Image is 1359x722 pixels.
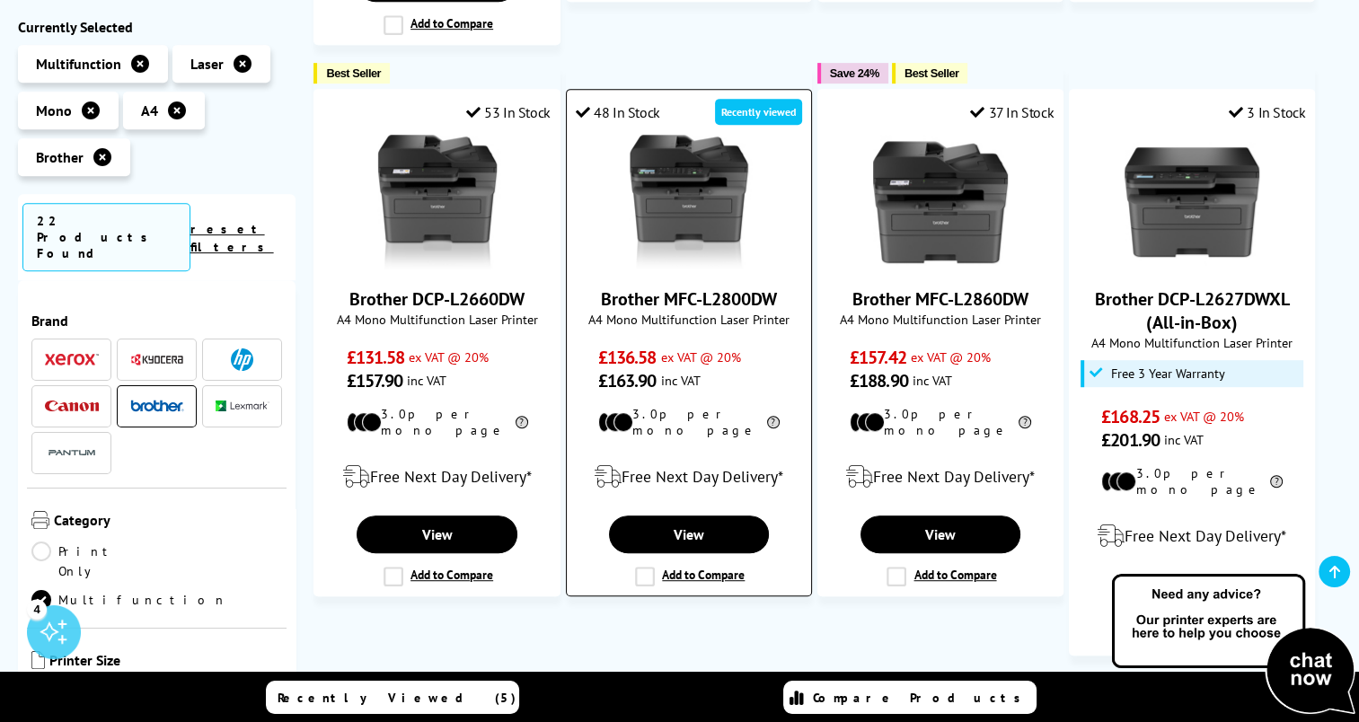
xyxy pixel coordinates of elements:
span: Save 24% [830,66,879,80]
a: Brother DCP-L2627DWXL (All-in-Box) [1095,287,1290,334]
a: Canon [45,395,99,418]
span: Best Seller [326,66,381,80]
img: Printer Size [31,651,45,669]
span: Category [54,511,282,533]
a: Lexmark [216,395,269,418]
div: modal_delivery [323,452,550,502]
div: modal_delivery [576,452,802,502]
span: A4 [141,101,158,119]
span: ex VAT @ 20% [1164,408,1244,425]
a: View [860,515,1020,553]
div: 3 In Stock [1229,103,1306,121]
span: inc VAT [913,372,952,389]
span: Laser [190,55,224,73]
img: Kyocera [130,353,184,366]
span: Mono [36,101,72,119]
div: 48 In Stock [576,103,660,121]
a: Brother MFC-L2800DW [622,255,756,273]
label: Add to Compare [635,567,745,586]
li: 3.0p per mono page [347,406,528,438]
span: £188.90 [850,369,908,392]
div: 4 [27,599,47,619]
a: Recently Viewed (5) [266,681,519,714]
span: £131.58 [347,346,405,369]
label: Add to Compare [384,567,493,586]
span: Multifunction [36,55,121,73]
span: ex VAT @ 20% [409,348,489,365]
span: A4 Mono Multifunction Laser Printer [827,311,1054,328]
span: inc VAT [1164,431,1204,448]
a: Print Only [31,541,157,581]
span: A4 Mono Multifunction Laser Printer [576,311,802,328]
div: 37 In Stock [970,103,1054,121]
img: Brother [130,400,184,412]
a: Brother DCP-L2660DW [349,287,525,311]
img: HP [231,348,253,371]
label: Add to Compare [887,567,996,586]
img: Lexmark [216,401,269,412]
img: Category [31,511,49,529]
a: Brother MFC-L2800DW [601,287,777,311]
a: Pantum [45,442,99,464]
a: View [357,515,516,553]
span: £168.25 [1101,405,1160,428]
span: Compare Products [813,690,1030,706]
a: Brother DCP-L2660DW [370,255,505,273]
span: inc VAT [660,372,700,389]
a: Multifunction [31,590,227,610]
span: Brother [36,148,84,166]
span: £157.42 [850,346,906,369]
a: Brother [130,395,184,418]
img: Brother MFC-L2800DW [622,135,756,269]
img: Brother DCP-L2660DW [370,135,505,269]
span: 22 Products Found [22,203,190,271]
span: £201.90 [1101,428,1160,452]
a: Brother MFC-L2860DW [873,255,1008,273]
span: A4 Mono Multifunction Laser Printer [323,311,550,328]
span: £157.90 [347,369,403,392]
img: Xerox [45,354,99,366]
img: Brother MFC-L2860DW [873,135,1008,269]
span: Free 3 Year Warranty [1110,366,1224,381]
a: HP [216,348,269,371]
button: Best Seller [892,63,968,84]
img: Open Live Chat window [1107,571,1359,718]
span: £163.90 [598,369,657,392]
div: modal_delivery [827,452,1054,502]
div: Recently viewed [715,99,802,125]
span: Best Seller [905,66,959,80]
span: Brand [31,312,282,330]
img: Brother DCP-L2627DWXL (All-in-Box) [1125,135,1259,269]
span: A4 Mono Multifunction Laser Printer [1079,334,1305,351]
div: Currently Selected [18,18,296,36]
a: Xerox [45,348,99,371]
button: Best Seller [313,63,390,84]
span: ex VAT @ 20% [911,348,991,365]
li: 3.0p per mono page [598,406,780,438]
a: Compare Products [783,681,1037,714]
li: 3.0p per mono page [1101,465,1283,497]
label: Add to Compare [384,15,493,35]
div: modal_delivery [1079,511,1305,561]
button: Save 24% [817,63,888,84]
li: 3.0p per mono page [850,406,1031,438]
a: Brother DCP-L2627DWXL (All-in-Box) [1125,255,1259,273]
span: inc VAT [407,372,446,389]
span: ex VAT @ 20% [660,348,740,365]
span: Recently Viewed (5) [278,690,516,706]
span: £136.58 [598,346,657,369]
a: View [609,515,769,553]
span: Printer Size [49,651,282,673]
a: Kyocera [130,348,184,371]
div: 53 In Stock [466,103,551,121]
a: Brother MFC-L2860DW [852,287,1028,311]
a: reset filters [190,221,274,255]
img: Canon [45,401,99,412]
img: Pantum [45,443,99,464]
